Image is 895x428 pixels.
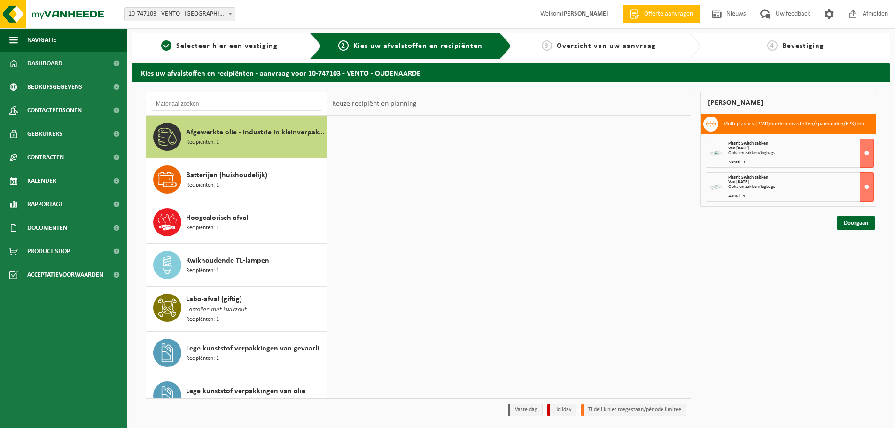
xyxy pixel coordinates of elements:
span: Afgewerkte olie - industrie in kleinverpakking [186,127,324,138]
span: Selecteer hier een vestiging [176,42,278,50]
div: Ophalen zakken/bigbags [728,185,873,189]
button: Batterijen (huishoudelijk) Recipiënten: 1 [146,158,327,201]
button: Kwikhoudende TL-lampen Recipiënten: 1 [146,244,327,287]
span: Rapportage [27,193,63,216]
span: Product Shop [27,240,70,263]
li: Vaste dag [508,404,543,416]
a: 1Selecteer hier een vestiging [136,40,303,52]
span: 2 [338,40,349,51]
span: Lege kunststof verpakkingen van gevaarlijke stoffen [186,343,324,354]
span: Batterijen (huishoudelijk) [186,170,267,181]
span: Gebruikers [27,122,62,146]
span: Navigatie [27,28,56,52]
span: Plastic Switch zakken [728,175,768,180]
span: Labo-afval (giftig) [186,294,242,305]
span: Recipiënten: 1 [186,266,219,275]
span: Dashboard [27,52,62,75]
div: [PERSON_NAME] [700,92,876,114]
span: Recipiënten: 1 [186,138,219,147]
span: Contracten [27,146,64,169]
a: Doorgaan [837,216,875,230]
span: Recipiënten: 1 [186,181,219,190]
span: Offerte aanvragen [642,9,695,19]
button: Labo-afval (giftig) Lasrollen met kwikzout Recipiënten: 1 [146,287,327,332]
span: Kies uw afvalstoffen en recipiënten [353,42,483,50]
input: Materiaal zoeken [151,97,322,111]
span: 3 [542,40,552,51]
span: Documenten [27,216,67,240]
span: Kwikhoudende TL-lampen [186,255,269,266]
button: Afgewerkte olie - industrie in kleinverpakking Recipiënten: 1 [146,116,327,158]
span: Acceptatievoorwaarden [27,263,103,287]
div: Ophalen zakken/bigbags [728,151,873,156]
span: Recipiënten: 1 [186,397,219,406]
strong: Van [DATE] [728,146,749,151]
span: 1 [161,40,171,51]
span: Lasrollen met kwikzout [186,305,247,315]
span: Bevestiging [782,42,824,50]
div: Aantal: 3 [728,194,873,199]
span: 10-747103 - VENTO - OUDENAARDE [124,7,235,21]
span: Contactpersonen [27,99,82,122]
h3: Multi plastics (PMD/harde kunststoffen/spanbanden/EPS/folie naturel/folie gemengd) [723,117,869,132]
span: Bedrijfsgegevens [27,75,82,99]
a: Offerte aanvragen [623,5,700,23]
button: Hoogcalorisch afval Recipiënten: 1 [146,201,327,244]
span: Hoogcalorisch afval [186,212,249,224]
span: 10-747103 - VENTO - OUDENAARDE [125,8,235,21]
span: Recipiënten: 1 [186,354,219,363]
span: 4 [767,40,778,51]
span: Kalender [27,169,56,193]
span: Plastic Switch zakken [728,141,768,146]
strong: Van [DATE] [728,179,749,185]
li: Holiday [547,404,576,416]
div: Keuze recipiënt en planning [327,92,421,116]
button: Lege kunststof verpakkingen van gevaarlijke stoffen Recipiënten: 1 [146,332,327,374]
div: Aantal: 3 [728,160,873,165]
span: Recipiënten: 1 [186,315,219,324]
span: Lege kunststof verpakkingen van olie [186,386,305,397]
strong: [PERSON_NAME] [561,10,608,17]
li: Tijdelijk niet toegestaan/période limitée [581,404,686,416]
span: Overzicht van uw aanvraag [557,42,656,50]
button: Lege kunststof verpakkingen van olie Recipiënten: 1 [146,374,327,417]
span: Recipiënten: 1 [186,224,219,233]
h2: Kies uw afvalstoffen en recipiënten - aanvraag voor 10-747103 - VENTO - OUDENAARDE [132,63,890,82]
